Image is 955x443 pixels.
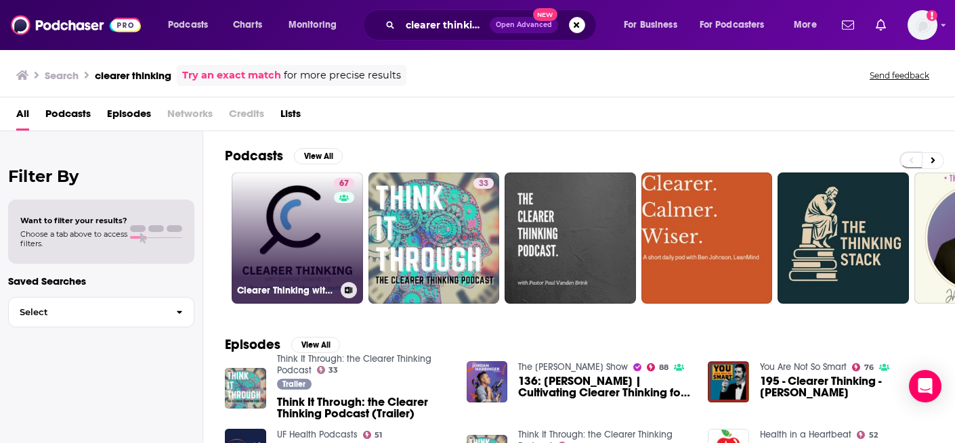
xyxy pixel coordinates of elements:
[95,69,171,82] h3: clearer thinking
[8,297,194,327] button: Select
[760,375,933,398] span: 195 - Clearer Thinking - [PERSON_NAME]
[229,103,264,131] span: Credits
[691,14,784,36] button: open menu
[8,275,194,287] p: Saved Searches
[760,429,851,440] a: Health in a Heartbeat
[225,368,266,409] img: Think It Through: the Clearer Thinking Podcast (Trailer)
[279,14,354,36] button: open menu
[277,353,431,376] a: Think It Through: the Clearer Thinking Podcast
[225,336,340,353] a: EpisodesView All
[760,361,847,373] a: You Are Not So Smart
[328,367,338,373] span: 33
[518,375,692,398] span: 136: [PERSON_NAME] | Cultivating Clearer Thinking for Cloudy Times
[9,308,165,317] span: Select
[376,9,610,41] div: Search podcasts, credits, & more...
[317,366,339,374] a: 33
[294,148,343,164] button: View All
[167,103,213,131] span: Networks
[490,17,558,33] button: Open AdvancedNew
[20,216,127,225] span: Want to filter your results?
[45,69,79,82] h3: Search
[284,68,401,83] span: for more precise results
[518,375,692,398] a: 136: Spencer Greenberg | Cultivating Clearer Thinking for Cloudy Times
[836,14,859,37] a: Show notifications dropdown
[8,166,194,186] h2: Filter By
[363,431,383,439] a: 51
[225,147,343,164] a: PodcastsView All
[289,16,337,34] span: Monitoring
[908,10,937,40] span: Logged in as megcassidy
[20,229,127,248] span: Choose a tab above to access filters.
[225,147,283,164] h2: Podcasts
[368,172,500,304] a: 33
[233,16,262,34] span: Charts
[496,22,552,28] span: Open Advanced
[479,177,488,191] span: 33
[182,68,281,83] a: Try an exact match
[909,370,941,402] div: Open Intercom Messenger
[282,380,305,388] span: Trailer
[168,16,208,34] span: Podcasts
[852,363,874,371] a: 76
[533,8,557,21] span: New
[700,16,765,34] span: For Podcasters
[339,177,349,191] span: 67
[11,12,141,38] img: Podchaser - Follow, Share and Rate Podcasts
[158,14,226,36] button: open menu
[866,70,933,81] button: Send feedback
[277,429,358,440] a: UF Health Podcasts
[708,361,749,402] img: 195 - Clearer Thinking - Spencer Greenberg
[280,103,301,131] a: Lists
[857,431,878,439] a: 52
[334,178,354,189] a: 67
[16,103,29,131] a: All
[518,361,628,373] a: The Jordan Harbinger Show
[624,16,677,34] span: For Business
[659,365,668,371] span: 88
[869,432,878,438] span: 52
[225,336,280,353] h2: Episodes
[45,103,91,131] a: Podcasts
[908,10,937,40] button: Show profile menu
[927,10,937,21] svg: Add a profile image
[467,361,508,402] img: 136: Spencer Greenberg | Cultivating Clearer Thinking for Cloudy Times
[908,10,937,40] img: User Profile
[870,14,891,37] a: Show notifications dropdown
[400,14,490,36] input: Search podcasts, credits, & more...
[237,285,335,296] h3: Clearer Thinking with [PERSON_NAME]
[277,396,450,419] a: Think It Through: the Clearer Thinking Podcast (Trailer)
[864,365,874,371] span: 76
[375,432,382,438] span: 51
[784,14,834,36] button: open menu
[760,375,933,398] a: 195 - Clearer Thinking - Spencer Greenberg
[614,14,694,36] button: open menu
[232,172,363,304] a: 67Clearer Thinking with [PERSON_NAME]
[794,16,817,34] span: More
[291,337,340,353] button: View All
[107,103,151,131] a: Episodes
[473,178,494,189] a: 33
[647,363,668,371] a: 88
[224,14,270,36] a: Charts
